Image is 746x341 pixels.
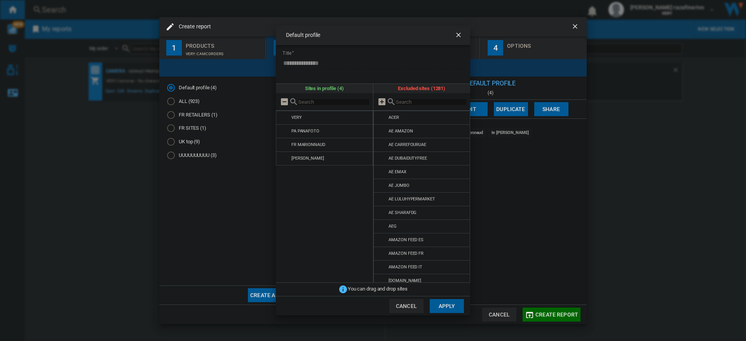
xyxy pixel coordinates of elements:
div: AMAZON FEED ES [389,237,424,242]
div: AE DUBAIDUTYFREE [389,156,427,161]
div: AE EMAX [389,169,406,174]
input: Search [396,99,467,105]
div: [PERSON_NAME] [291,156,324,161]
div: AEG [389,224,397,229]
button: Cancel [389,299,424,313]
div: AE SHARAFDG [389,210,417,215]
input: Search [298,99,369,105]
div: Excluded sites (1281) [373,84,471,93]
div: FR MARIONNAUD [291,142,325,147]
div: [DOMAIN_NAME] [389,278,421,283]
div: Sites in profile (4) [276,84,373,93]
div: AE JUMBO [389,183,409,188]
div: AMAZON FEED FR [389,251,424,256]
div: AE AMAZON [389,129,413,134]
button: getI18NText('BUTTONS.CLOSE_DIALOG') [451,28,467,43]
div: PA PANAFOTO [291,129,319,134]
button: Apply [430,299,464,313]
ng-md-icon: getI18NText('BUTTONS.CLOSE_DIALOG') [455,31,464,40]
div: AMAZON FEED IT [389,264,422,270]
h4: Default profile [282,31,321,39]
span: You can drag and drop sites [348,286,408,292]
div: VERY [291,115,302,120]
md-icon: Remove all [280,97,289,106]
div: AE LULUHYPERMARKET [389,197,435,202]
div: AE CARREFOURUAE [389,142,426,147]
div: ACER [389,115,399,120]
md-icon: Add all [377,97,387,106]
